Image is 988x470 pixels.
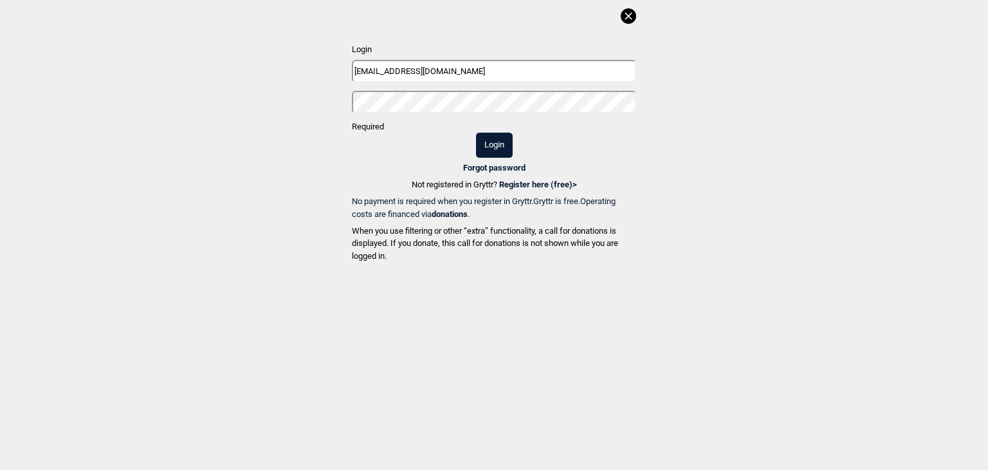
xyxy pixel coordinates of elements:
a: Forgot password [463,163,526,173]
button: Login [476,133,513,158]
p: Not registered in Gryttr? [412,178,577,191]
input: Email [352,60,636,82]
a: No payment is required when you register in Gryttr.Gryttr is free.Operating costs are financed vi... [352,195,636,220]
div: Required [352,122,636,133]
p: No payment is required when you register in Gryttr. Gryttr is free. Operating costs are financed ... [352,195,636,220]
a: Register here (free)> [499,180,577,189]
p: Login [352,43,636,56]
b: donations [432,209,468,219]
p: When you use filtering or other “extra” functionality, a call for donations is displayed. If you ... [352,225,636,263]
